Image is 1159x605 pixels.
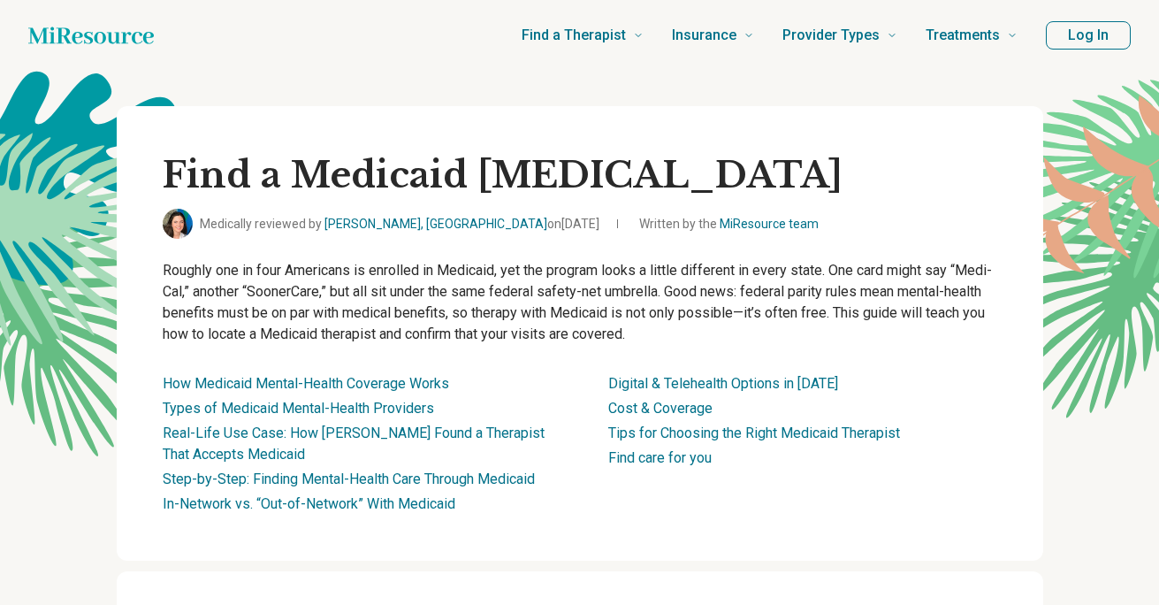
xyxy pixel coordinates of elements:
[163,400,434,417] a: Types of Medicaid Mental-Health Providers
[608,425,900,441] a: Tips for Choosing the Right Medicaid Therapist
[672,23,736,48] span: Insurance
[608,449,712,466] a: Find care for you
[720,217,819,231] a: MiResource team
[782,23,880,48] span: Provider Types
[200,215,599,234] span: Medically reviewed by
[163,152,997,198] h1: Find a Medicaid [MEDICAL_DATA]
[547,217,599,231] span: on [DATE]
[163,260,997,345] p: Roughly one in four Americans is enrolled in Medicaid, yet the program looks a little different i...
[163,471,535,487] a: Step-by-Step: Finding Mental-Health Care Through Medicaid
[28,18,154,53] a: Home page
[926,23,1000,48] span: Treatments
[639,215,819,234] span: Written by the
[608,375,838,392] a: Digital & Telehealth Options in [DATE]
[324,217,547,231] a: [PERSON_NAME], [GEOGRAPHIC_DATA]
[608,400,713,417] a: Cost & Coverage
[163,375,449,392] a: How Medicaid Mental-Health Coverage Works
[522,23,626,48] span: Find a Therapist
[163,425,545,463] a: Real-Life Use Case: How [PERSON_NAME] Found a Therapist That Accepts Medicaid
[1046,21,1131,50] button: Log In
[163,495,455,512] a: In-Network vs. “Out-of-Network” With Medicaid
